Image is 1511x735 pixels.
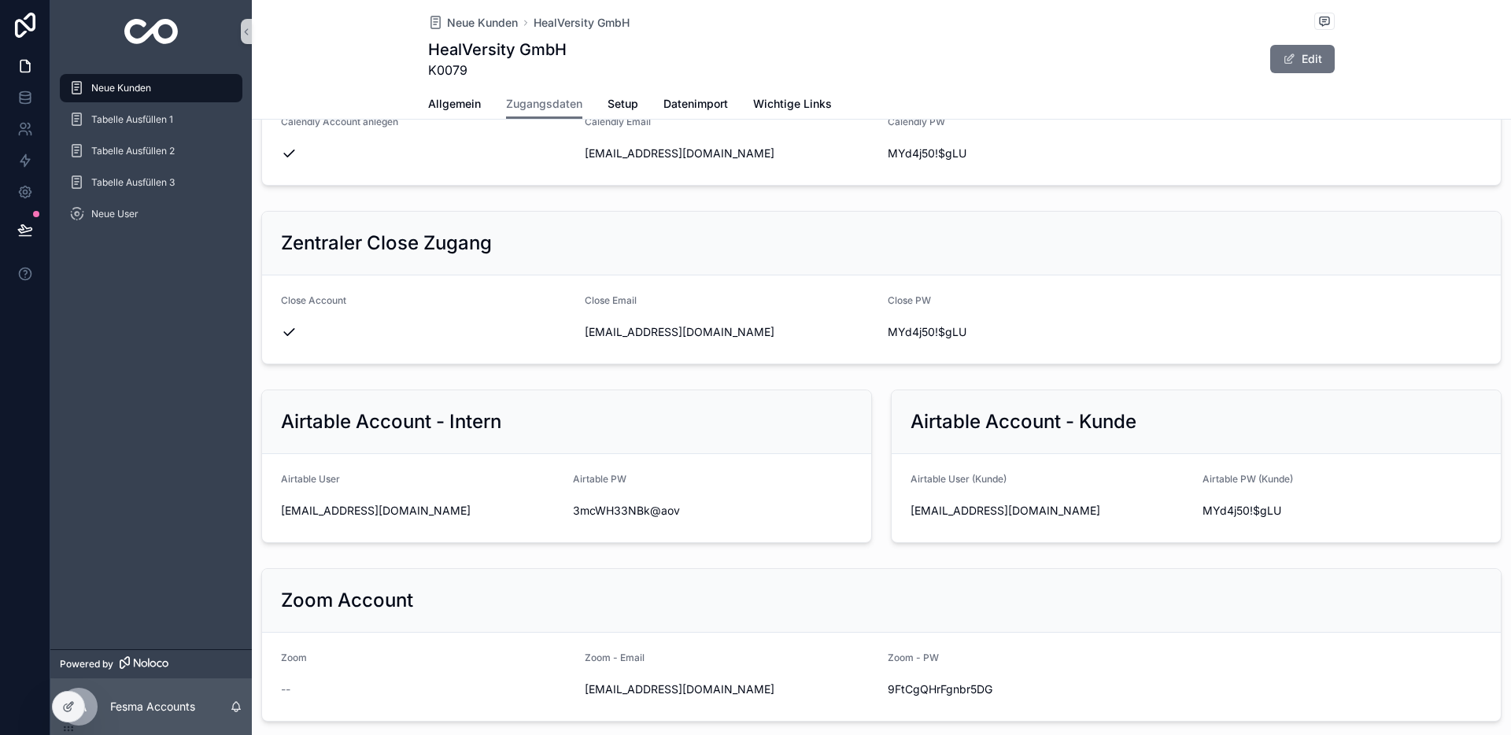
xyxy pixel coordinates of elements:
[50,649,252,678] a: Powered by
[534,15,630,31] a: HealVersity GmbH
[663,90,728,121] a: Datenimport
[428,61,567,79] span: K0079
[585,294,637,306] span: Close Email
[281,652,307,663] span: Zoom
[60,200,242,228] a: Neue User
[91,145,175,157] span: Tabelle Ausfüllen 2
[428,96,481,112] span: Allgemein
[888,681,1179,697] span: 9FtCgQHrFgnbr5DG
[428,90,481,121] a: Allgemein
[585,116,651,127] span: Calendly Email
[663,96,728,112] span: Datenimport
[281,116,398,127] span: Calendly Account anlegen
[60,168,242,197] a: Tabelle Ausfüllen 3
[888,324,1179,340] span: MYd4j50!$gLU
[281,473,340,485] span: Airtable User
[428,39,567,61] h1: HealVersity GmbH
[281,588,413,613] h2: Zoom Account
[281,681,290,697] span: --
[428,15,518,31] a: Neue Kunden
[911,409,1136,434] h2: Airtable Account - Kunde
[888,652,939,663] span: Zoom - PW
[60,658,113,670] span: Powered by
[506,96,582,112] span: Zugangsdaten
[585,324,876,340] span: [EMAIL_ADDRESS][DOMAIN_NAME]
[110,699,195,715] p: Fesma Accounts
[1203,503,1482,519] span: MYd4j50!$gLU
[608,96,638,112] span: Setup
[585,681,876,697] span: [EMAIL_ADDRESS][DOMAIN_NAME]
[585,652,645,663] span: Zoom - Email
[60,137,242,165] a: Tabelle Ausfüllen 2
[911,473,1007,485] span: Airtable User (Kunde)
[91,113,173,126] span: Tabelle Ausfüllen 1
[447,15,518,31] span: Neue Kunden
[753,90,832,121] a: Wichtige Links
[281,231,492,256] h2: Zentraler Close Zugang
[281,503,560,519] span: [EMAIL_ADDRESS][DOMAIN_NAME]
[50,63,252,249] div: scrollable content
[91,208,139,220] span: Neue User
[573,473,626,485] span: Airtable PW
[888,294,931,306] span: Close PW
[753,96,832,112] span: Wichtige Links
[1270,45,1335,73] button: Edit
[573,503,852,519] span: 3mcWH33NBk@aov
[888,146,1179,161] span: MYd4j50!$gLU
[911,503,1190,519] span: [EMAIL_ADDRESS][DOMAIN_NAME]
[60,105,242,134] a: Tabelle Ausfüllen 1
[60,74,242,102] a: Neue Kunden
[281,294,346,306] span: Close Account
[281,409,501,434] h2: Airtable Account - Intern
[1203,473,1293,485] span: Airtable PW (Kunde)
[608,90,638,121] a: Setup
[585,146,876,161] span: [EMAIL_ADDRESS][DOMAIN_NAME]
[506,90,582,120] a: Zugangsdaten
[91,82,151,94] span: Neue Kunden
[888,116,945,127] span: Calendly PW
[91,176,175,189] span: Tabelle Ausfüllen 3
[124,19,179,44] img: App logo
